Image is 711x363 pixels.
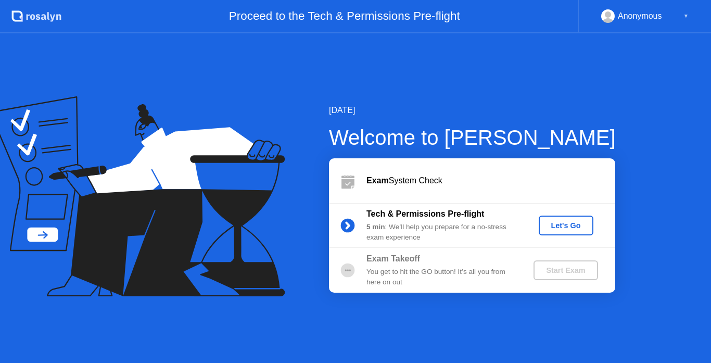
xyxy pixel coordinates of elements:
[366,222,516,243] div: : We’ll help you prepare for a no-stress exam experience
[539,216,593,235] button: Let's Go
[366,209,484,218] b: Tech & Permissions Pre-flight
[329,122,616,153] div: Welcome to [PERSON_NAME]
[543,221,589,230] div: Let's Go
[538,266,593,274] div: Start Exam
[618,9,662,23] div: Anonymous
[366,254,420,263] b: Exam Takeoff
[366,176,389,185] b: Exam
[683,9,689,23] div: ▼
[329,104,616,117] div: [DATE]
[366,174,615,187] div: System Check
[534,260,598,280] button: Start Exam
[366,223,385,231] b: 5 min
[366,267,516,288] div: You get to hit the GO button! It’s all you from here on out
